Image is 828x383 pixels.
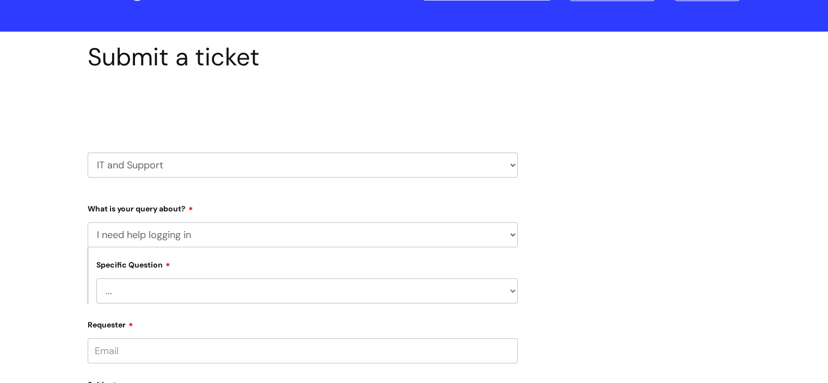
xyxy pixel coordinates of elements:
h1: Submit a ticket [88,42,518,72]
label: Specific Question [96,259,170,270]
h2: Select issue type [88,97,518,117]
input: Email [88,338,518,363]
label: What is your query about? [88,200,518,214]
label: Requester [88,317,518,330]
